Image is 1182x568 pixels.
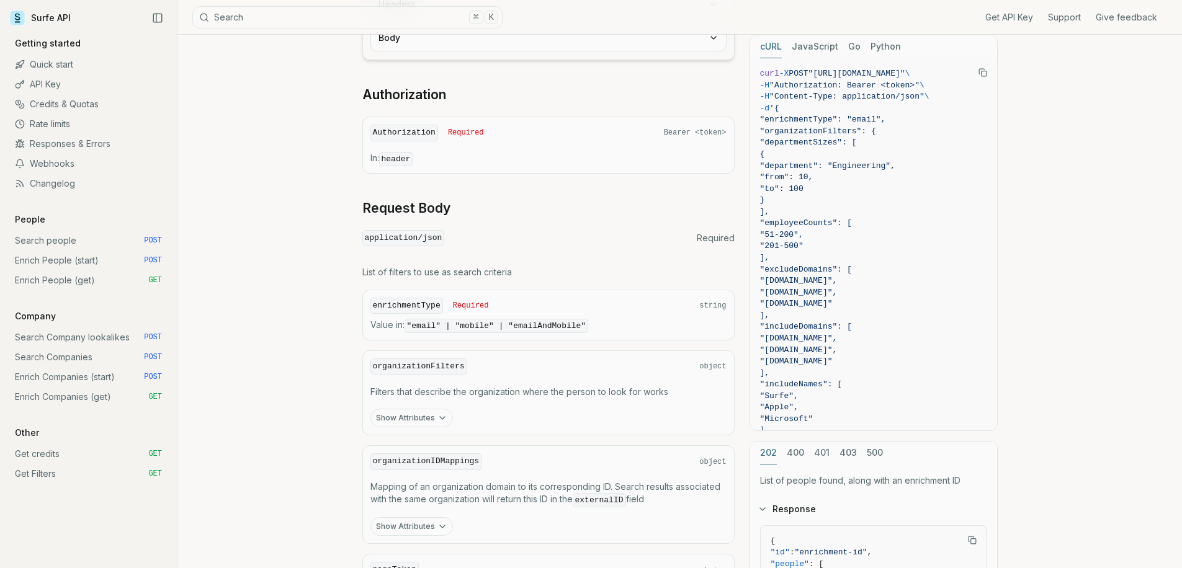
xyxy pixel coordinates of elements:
[362,230,445,247] code: application/json
[10,134,167,154] a: Responses & Errors
[10,464,167,484] a: Get Filters GET
[370,125,438,141] code: Authorization
[144,255,162,265] span: POST
[920,81,925,90] span: \
[760,195,765,205] span: }
[760,368,770,378] span: ],
[760,253,770,262] span: ],
[371,24,726,51] button: Body
[760,414,813,424] span: "Microsoft"
[699,362,726,371] span: object
[760,35,782,58] button: cURL
[760,218,852,228] span: "employeeCounts": [
[760,442,777,464] button: 202
[789,69,808,78] span: POST
[779,69,789,78] span: -X
[362,266,735,278] p: List of filters to use as search criteria
[10,270,167,290] a: Enrich People (get) GET
[362,200,450,217] a: Request Body
[760,104,770,113] span: -d
[760,138,857,147] span: "departmentSizes": [
[867,548,872,557] span: ,
[750,493,997,525] button: Response
[697,232,735,244] span: Required
[760,115,886,124] span: "enrichmentType": "email",
[10,94,167,114] a: Credits & Quotas
[848,35,861,58] button: Go
[760,184,804,193] span: "to": 100
[10,213,50,226] p: People
[985,11,1033,24] a: Get API Key
[974,63,992,82] button: Copy Text
[405,319,589,333] code: "email" | "mobile" | "emailAndMobile"
[370,152,727,166] p: In:
[699,457,726,467] span: object
[760,230,804,239] span: "51-200",
[760,334,838,343] span: "[DOMAIN_NAME]",
[370,453,482,470] code: organizationIDMappings
[760,265,852,274] span: "excludeDomains": [
[769,92,925,101] span: "Content-Type: application/json"
[760,149,765,159] span: {
[10,154,167,174] a: Webhooks
[760,276,838,285] span: "[DOMAIN_NAME]",
[760,474,987,487] p: List of people found, along with an enrichment ID
[10,327,167,347] a: Search Company lookalikes POST
[448,128,484,138] span: Required
[573,493,626,507] code: externalID
[148,275,162,285] span: GET
[10,231,167,251] a: Search people POST
[148,392,162,402] span: GET
[10,9,71,27] a: Surfe API
[10,251,167,270] a: Enrich People (start) POST
[760,207,770,216] span: ],
[370,386,727,398] p: Filters that describe the organization where the person to look for works
[10,55,167,74] a: Quick start
[370,517,453,536] button: Show Attributes
[871,35,901,58] button: Python
[148,449,162,459] span: GET
[144,236,162,246] span: POST
[760,92,770,101] span: -H
[760,172,813,182] span: "from": 10,
[771,548,790,557] span: "id"
[963,531,982,549] button: Copy Text
[148,469,162,479] span: GET
[192,6,503,29] button: Search⌘K
[469,11,483,24] kbd: ⌘
[760,425,770,435] span: ],
[769,104,779,113] span: '{
[760,299,833,308] span: "[DOMAIN_NAME]"
[905,69,910,78] span: \
[808,69,905,78] span: "[URL][DOMAIN_NAME]"
[10,37,86,50] p: Getting started
[10,114,167,134] a: Rate limits
[760,322,852,331] span: "includeDomains": [
[760,379,843,389] span: "includeNames": [
[760,81,770,90] span: -H
[769,81,920,90] span: "Authorization: Bearer <token>"
[10,444,167,464] a: Get credits GET
[10,347,167,367] a: Search Companies POST
[453,301,489,311] span: Required
[760,402,799,412] span: "Apple",
[370,358,467,375] code: organizationFilters
[839,442,857,464] button: 403
[144,352,162,362] span: POST
[10,174,167,193] a: Changelog
[760,288,838,297] span: "[DOMAIN_NAME]",
[1096,11,1157,24] a: Give feedback
[10,367,167,387] a: Enrich Companies (start) POST
[148,9,167,27] button: Collapse Sidebar
[664,128,727,138] span: Bearer <token>
[792,35,838,58] button: JavaScript
[370,298,443,314] code: enrichmentType
[760,161,895,171] span: "department": "Engineering",
[1048,11,1081,24] a: Support
[10,74,167,94] a: API Key
[485,11,498,24] kbd: K
[790,548,795,557] span: :
[760,69,779,78] span: curl
[699,301,726,311] span: string
[760,241,804,251] span: "201-500"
